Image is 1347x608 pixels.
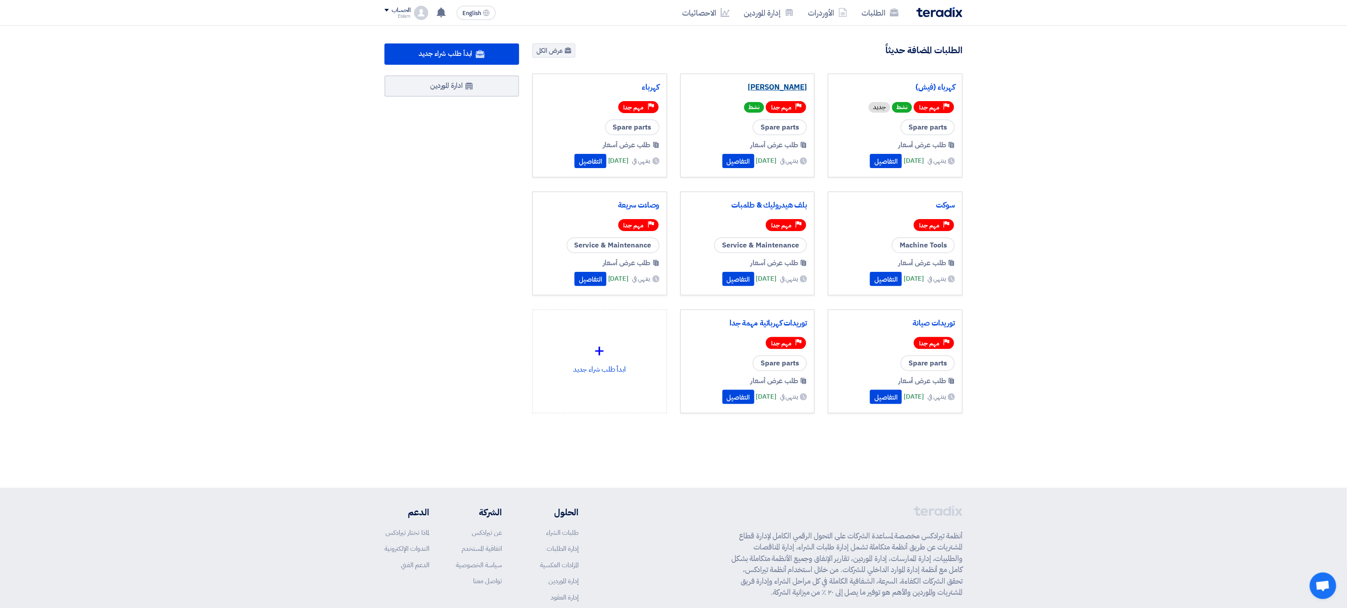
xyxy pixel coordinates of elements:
span: Spare parts [753,119,807,135]
a: وصلات سريعة [540,201,660,210]
a: عرض الكل [532,43,575,58]
span: ينتهي في [780,156,798,165]
button: التفاصيل [575,272,606,286]
span: [DATE] [904,392,924,402]
span: طلب عرض أسعار [898,376,946,386]
a: إدارة الموردين [737,2,801,23]
a: تواصل معنا [473,576,502,586]
button: التفاصيل [722,390,754,404]
span: [DATE] [608,274,629,284]
a: [PERSON_NAME] [688,83,807,92]
a: الدعم الفني [401,560,429,570]
span: ينتهي في [928,156,946,165]
span: [DATE] [756,392,776,402]
span: Spare parts [901,119,955,135]
a: عن تيرادكس [472,528,502,537]
a: Open chat [1310,573,1336,599]
div: + [540,337,660,364]
span: Spare parts [901,355,955,371]
span: [DATE] [608,156,629,166]
a: كهرباء (فيش) [835,83,955,92]
span: طلب عرض أسعار [603,258,651,268]
span: [DATE] [756,274,776,284]
span: Machine Tools [892,237,955,253]
h4: الطلبات المضافة حديثاً [885,44,963,56]
span: طلب عرض أسعار [751,140,799,150]
button: English [457,6,496,20]
button: التفاصيل [722,154,754,168]
span: مهم جدا [771,339,792,348]
a: لماذا تختار تيرادكس [385,528,429,537]
a: الاحصائيات [675,2,737,23]
a: بلف هيدروليك & طلمبات [688,201,807,210]
span: ينتهي في [780,274,798,283]
a: اتفاقية المستخدم [462,544,502,553]
span: Spare parts [753,355,807,371]
span: مهم جدا [771,103,792,112]
button: التفاصيل [870,272,902,286]
span: مهم جدا [624,221,644,230]
a: إدارة الموردين [548,576,578,586]
span: [DATE] [904,274,924,284]
a: إدارة الطلبات [547,544,578,553]
div: ابدأ طلب شراء جديد [540,317,660,395]
a: توريدات كهربائية مهمة جدا [688,319,807,328]
a: توريدات صيانة [835,319,955,328]
img: Teradix logo [916,7,963,17]
span: [DATE] [904,156,924,166]
span: مهم جدا [919,221,939,230]
span: Service & Maintenance [567,237,660,253]
button: التفاصيل [575,154,606,168]
a: المزادات العكسية [540,560,578,570]
img: profile_test.png [414,6,428,20]
button: التفاصيل [870,390,902,404]
span: Service & Maintenance [714,237,807,253]
span: ينتهي في [632,274,650,283]
a: الأوردرات [801,2,854,23]
span: [DATE] [756,156,776,166]
span: طلب عرض أسعار [751,376,799,386]
span: مهم جدا [919,339,939,348]
span: مهم جدا [771,221,792,230]
a: كهرباء [540,83,660,92]
a: طلبات الشراء [546,528,578,537]
span: مهم جدا [624,103,644,112]
span: ابدأ طلب شراء جديد [419,48,472,59]
span: English [462,10,481,16]
span: ينتهي في [928,392,946,401]
span: ينتهي في [928,274,946,283]
span: نشط [892,102,912,113]
span: نشط [744,102,764,113]
span: طلب عرض أسعار [898,140,946,150]
span: طلب عرض أسعار [751,258,799,268]
span: طلب عرض أسعار [898,258,946,268]
a: الطلبات [854,2,906,23]
a: إدارة العقود [551,592,578,602]
div: Eslam [384,14,411,19]
span: ينتهي في [632,156,650,165]
a: ادارة الموردين [384,75,519,97]
button: التفاصيل [722,272,754,286]
span: ينتهي في [780,392,798,401]
span: طلب عرض أسعار [603,140,651,150]
li: الشركة [456,506,502,519]
li: الحلول [528,506,578,519]
a: سياسة الخصوصية [456,560,502,570]
div: الحساب [392,7,411,14]
a: سوكت [835,201,955,210]
span: Spare parts [605,119,660,135]
button: التفاصيل [870,154,902,168]
li: الدعم [384,506,429,519]
div: جديد [869,102,890,113]
span: مهم جدا [919,103,939,112]
a: الندوات الإلكترونية [384,544,429,553]
p: أنظمة تيرادكس مخصصة لمساعدة الشركات على التحول الرقمي الكامل لإدارة قطاع المشتريات عن طريق أنظمة ... [731,530,963,598]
